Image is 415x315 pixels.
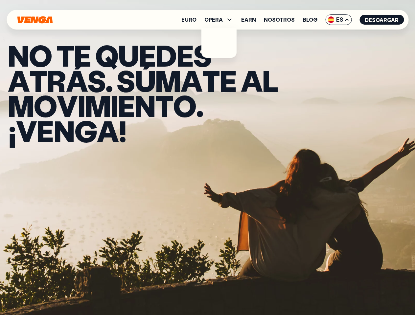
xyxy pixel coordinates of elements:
span: g [74,118,97,143]
span: t [155,93,173,118]
span: i [78,93,85,118]
a: Euro [181,17,196,22]
span: d [155,43,176,68]
span: l [262,68,278,93]
span: t [57,43,74,68]
span: t [29,68,47,93]
a: Blog [303,17,317,22]
span: a [181,68,202,93]
span: a [8,68,29,93]
span: N [8,43,29,68]
span: o [34,93,57,118]
span: n [54,118,74,143]
span: m [155,68,181,93]
span: o [173,93,196,118]
img: flag-es [328,16,334,23]
span: a [97,118,118,143]
span: e [118,93,134,118]
span: . [105,68,112,93]
span: ú [135,68,155,93]
span: o [29,43,52,68]
span: e [176,43,193,68]
span: n [134,93,155,118]
span: t [202,68,219,93]
span: V [16,118,36,143]
span: S [117,68,135,93]
a: Nosotros [264,17,295,22]
a: Earn [241,17,256,22]
span: v [57,93,77,118]
span: e [74,43,91,68]
span: u [118,43,138,68]
span: OPERA [204,17,223,22]
span: e [139,43,155,68]
span: s [87,68,105,93]
span: e [219,68,236,93]
span: ¡ [8,118,16,143]
span: ES [325,14,352,25]
span: a [241,68,262,93]
span: s [193,43,211,68]
span: á [66,68,87,93]
span: r [47,68,66,93]
svg: Inicio [16,16,53,24]
span: . [196,93,203,118]
span: e [36,118,53,143]
span: m [85,93,110,118]
span: ! [118,118,127,143]
span: m [8,93,34,118]
span: OPERA [204,16,233,24]
button: Descargar [359,15,404,25]
span: i [110,93,118,118]
span: q [95,43,118,68]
